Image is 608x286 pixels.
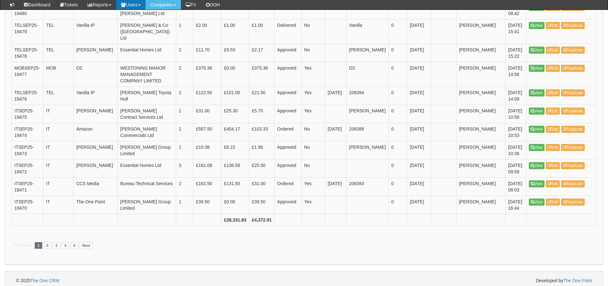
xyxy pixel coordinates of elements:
[16,278,59,283] span: © 2025
[12,62,43,87] td: MOBSEP25-19477
[302,177,325,196] td: Yes
[71,242,78,249] a: 5
[221,141,249,159] td: £8.22
[274,62,302,87] td: Approved
[388,19,407,44] td: 0
[346,62,388,87] td: O2
[249,19,274,44] td: £1.00
[506,62,526,87] td: [DATE] 14:56
[117,141,176,159] td: [PERSON_NAME] Group Limited
[561,47,585,54] a: Duplicate
[117,123,176,141] td: [PERSON_NAME] Commercials Ltd
[325,123,346,141] td: [DATE]
[325,87,346,105] td: [DATE]
[529,126,544,133] a: View
[12,177,43,196] td: ITSEP25-19471
[456,196,506,214] td: [PERSON_NAME]
[117,19,176,44] td: [PERSON_NAME] & Co ([GEOGRAPHIC_DATA]) Ltd
[546,144,560,151] a: Edit
[43,62,74,87] td: MOB
[302,159,325,177] td: No
[407,196,431,214] td: [DATE]
[43,196,74,214] td: IT
[73,62,117,87] td: O2
[117,177,176,196] td: Bureau Technical Services
[561,126,585,133] a: Duplicate
[73,87,117,105] td: Vanilla IP
[249,62,274,87] td: £375.36
[62,242,69,249] a: 4
[221,19,249,44] td: £1.00
[221,177,249,196] td: £131.50
[274,159,302,177] td: Approved
[176,159,193,177] td: 3
[274,177,302,196] td: Ordered
[30,278,59,283] a: The One CRM
[561,199,585,206] a: Duplicate
[529,89,544,96] a: View
[388,62,407,87] td: 0
[249,87,274,105] td: £21.50
[12,159,43,177] td: ITSEP25-19472
[117,87,176,105] td: [PERSON_NAME] Toyota Hull
[117,1,176,19] td: [PERSON_NAME] [PERSON_NAME] Ltd
[546,162,560,169] a: Edit
[388,141,407,159] td: 0
[193,105,221,123] td: £31.00
[12,87,43,105] td: TELSEP25-19476
[388,1,407,19] td: 0
[73,141,117,159] td: [PERSON_NAME]
[546,126,560,133] a: Edit
[176,87,193,105] td: 2
[561,65,585,72] a: Duplicate
[456,177,506,196] td: [PERSON_NAME]
[388,177,407,196] td: 0
[193,177,221,196] td: £162.50
[193,44,221,62] td: £11.70
[506,159,526,177] td: [DATE] 09:59
[249,44,274,62] td: £2.17
[456,87,506,105] td: [PERSON_NAME]
[302,44,325,62] td: No
[12,242,33,249] span: Previous
[546,89,560,96] a: Edit
[506,196,526,214] td: [DATE] 16:44
[407,19,431,44] td: [DATE]
[34,242,42,249] span: 1
[43,141,74,159] td: IT
[176,196,193,214] td: 1
[43,44,74,62] td: TEL
[388,44,407,62] td: 0
[456,141,506,159] td: [PERSON_NAME]
[346,44,388,62] td: [PERSON_NAME]
[546,47,560,54] a: Edit
[193,196,221,214] td: £39.50
[221,214,249,226] th: £28,331.83
[346,87,388,105] td: 206394
[388,105,407,123] td: 0
[221,62,249,87] td: £0.00
[249,177,274,196] td: £31.00
[388,123,407,141] td: 0
[176,1,193,19] td: 1
[529,199,544,206] a: View
[561,162,585,169] a: Duplicate
[407,141,431,159] td: [DATE]
[274,105,302,123] td: Approved
[221,196,249,214] td: £0.00
[193,123,221,141] td: £557.50
[302,196,325,214] td: Yes
[193,19,221,44] td: £2.00
[79,242,93,249] a: Next
[12,196,43,214] td: ITSEP25-19470
[176,141,193,159] td: 1
[529,65,544,72] a: View
[274,1,302,19] td: Approved
[302,105,325,123] td: Yes
[249,1,274,19] td: £495.00
[249,141,274,159] td: £1.86
[302,123,325,141] td: No
[221,1,249,19] td: £0.00
[12,44,43,62] td: TELSEP25-19478
[249,214,274,226] th: £4,372.91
